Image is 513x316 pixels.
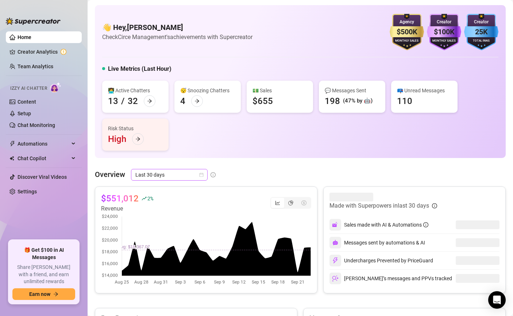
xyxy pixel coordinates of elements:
[464,26,498,38] div: 25K
[18,63,53,69] a: Team Analytics
[427,14,461,50] img: purple-badge-B9DA21FR.svg
[180,95,185,107] div: 4
[397,86,452,95] div: 📪 Unread Messages
[18,122,55,128] a: Chat Monitoring
[390,14,424,50] img: gold-badge-CigiZidd.svg
[9,141,15,147] span: thunderbolt
[211,172,216,177] span: info-circle
[6,18,61,25] img: logo-BBDzfeDw.svg
[390,39,424,43] div: Monthly Sales
[329,273,452,284] div: [PERSON_NAME]’s messages and PPVs tracked
[288,200,293,205] span: pie-chart
[325,86,379,95] div: 💬 Messages Sent
[427,19,461,26] div: Creator
[101,204,153,213] article: Revenue
[18,174,67,180] a: Discover Viral Videos
[10,85,47,92] span: Izzy AI Chatter
[12,247,75,261] span: 🎁 Get $100 in AI Messages
[135,169,203,180] span: Last 30 days
[329,255,433,266] div: Undercharges Prevented by PriceGuard
[252,86,307,95] div: 💵 Sales
[18,153,69,164] span: Chat Copilot
[325,95,340,107] div: 198
[102,32,252,42] article: Check Circe Management's achievements with Supercreator
[108,86,163,95] div: 👩‍💻 Active Chatters
[18,189,37,194] a: Settings
[180,86,235,95] div: 😴 Snoozing Chatters
[50,82,61,93] img: AI Chatter
[432,203,437,208] span: info-circle
[18,34,31,40] a: Home
[135,136,140,142] span: arrow-right
[108,124,163,132] div: Risk Status
[423,222,428,227] span: info-circle
[142,196,147,201] span: rise
[18,99,36,105] a: Content
[108,95,118,107] div: 13
[270,197,311,209] div: segmented control
[18,111,31,116] a: Setup
[464,14,498,50] img: blue-badge-DgoSNQY1.svg
[199,173,204,177] span: calendar
[29,291,50,297] span: Earn now
[147,99,152,104] span: arrow-right
[275,200,280,205] span: line-chart
[301,200,306,205] span: dollar-circle
[12,264,75,285] span: Share [PERSON_NAME] with a friend, and earn unlimited rewards
[390,19,424,26] div: Agency
[252,95,273,107] div: $655
[9,156,14,161] img: Chat Copilot
[18,46,76,58] a: Creator Analytics exclamation-circle
[128,95,138,107] div: 32
[194,99,200,104] span: arrow-right
[397,95,412,107] div: 110
[390,26,424,38] div: $500K
[332,221,339,228] img: svg%3e
[101,193,139,204] article: $551,012
[108,65,171,73] h5: Live Metrics (Last Hour)
[332,275,339,282] img: svg%3e
[18,138,69,150] span: Automations
[147,195,153,202] span: 2 %
[464,39,498,43] div: Total Fans
[95,169,125,180] article: Overview
[102,22,252,32] h4: 👋 Hey, [PERSON_NAME]
[464,19,498,26] div: Creator
[332,257,339,264] img: svg%3e
[53,292,58,297] span: arrow-right
[427,26,461,38] div: $100K
[427,39,461,43] div: Monthly Sales
[329,201,429,210] article: Made with Superpowers in last 30 days
[343,97,373,105] div: (47% by 🤖)
[488,291,506,309] div: Open Intercom Messenger
[12,288,75,300] button: Earn nowarrow-right
[329,237,425,248] div: Messages sent by automations & AI
[332,240,338,246] img: svg%3e
[344,221,428,229] div: Sales made with AI & Automations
